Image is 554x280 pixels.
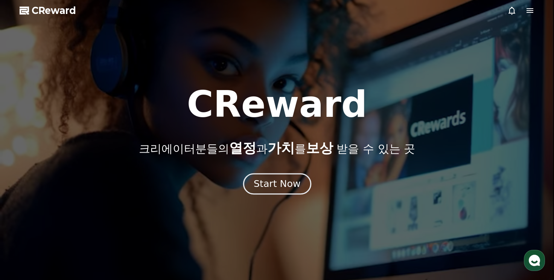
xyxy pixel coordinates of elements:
[229,140,256,156] span: 열정
[245,181,310,188] a: Start Now
[306,140,333,156] span: 보상
[97,217,145,236] a: 설정
[116,229,125,235] span: 설정
[187,86,367,122] h1: CReward
[254,177,300,190] div: Start Now
[32,5,76,17] span: CReward
[69,229,78,235] span: 대화
[20,5,76,17] a: CReward
[139,141,415,156] p: 크리에이터분들의 과 를 받을 수 있는 곳
[50,217,97,236] a: 대화
[243,173,311,194] button: Start Now
[24,229,28,235] span: 홈
[268,140,295,156] span: 가치
[2,217,50,236] a: 홈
